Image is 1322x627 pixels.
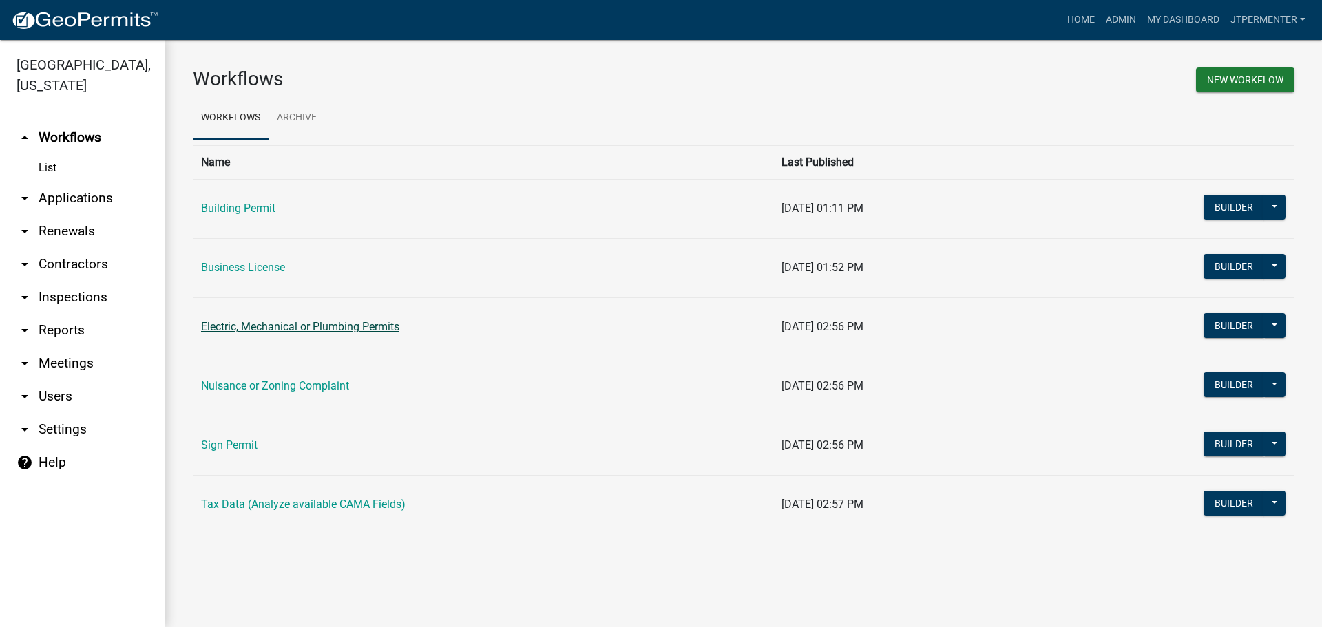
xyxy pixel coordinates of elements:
[1204,254,1264,279] button: Builder
[17,454,33,471] i: help
[17,223,33,240] i: arrow_drop_down
[193,67,733,91] h3: Workflows
[269,96,325,140] a: Archive
[201,438,258,451] a: Sign Permit
[201,320,399,333] a: Electric, Mechanical or Plumbing Permits
[17,322,33,339] i: arrow_drop_down
[17,421,33,438] i: arrow_drop_down
[1062,7,1100,33] a: Home
[781,261,863,274] span: [DATE] 01:52 PM
[17,289,33,306] i: arrow_drop_down
[17,355,33,372] i: arrow_drop_down
[1204,313,1264,338] button: Builder
[1225,7,1311,33] a: jtpermenter
[1204,432,1264,456] button: Builder
[201,261,285,274] a: Business License
[17,129,33,146] i: arrow_drop_up
[781,438,863,451] span: [DATE] 02:56 PM
[1204,491,1264,516] button: Builder
[1100,7,1142,33] a: Admin
[1204,195,1264,220] button: Builder
[781,320,863,333] span: [DATE] 02:56 PM
[781,379,863,392] span: [DATE] 02:56 PM
[773,145,1032,179] th: Last Published
[201,498,406,511] a: Tax Data (Analyze available CAMA Fields)
[1196,67,1294,92] button: New Workflow
[201,379,349,392] a: Nuisance or Zoning Complaint
[193,96,269,140] a: Workflows
[17,388,33,405] i: arrow_drop_down
[781,202,863,215] span: [DATE] 01:11 PM
[1204,372,1264,397] button: Builder
[781,498,863,511] span: [DATE] 02:57 PM
[1142,7,1225,33] a: My Dashboard
[17,256,33,273] i: arrow_drop_down
[193,145,773,179] th: Name
[17,190,33,206] i: arrow_drop_down
[201,202,275,215] a: Building Permit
